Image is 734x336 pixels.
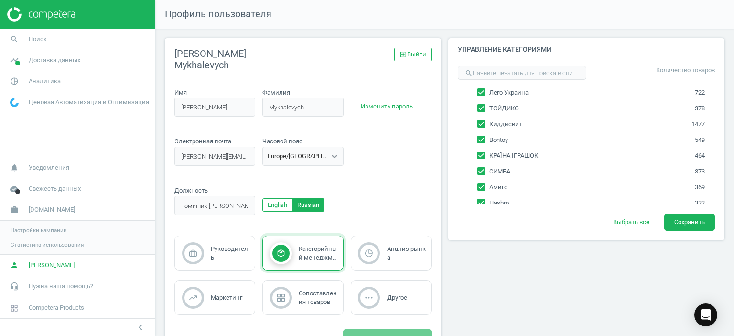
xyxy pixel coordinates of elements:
[487,199,511,207] span: Hasbro
[664,214,715,231] button: Сохранить
[29,163,69,172] span: Уведомления
[174,48,300,71] h2: [PERSON_NAME] Mykhalevych
[448,38,724,61] h4: Управление категориями
[211,245,248,261] span: Руководитель
[155,8,271,21] span: Профиль пользователя
[487,104,521,113] span: ТОЙДИКО
[129,321,152,334] button: chevron_left
[29,206,75,214] span: [DOMAIN_NAME]
[5,201,23,219] i: work
[174,147,255,166] input: email_placeholder
[174,186,208,195] label: Должность
[487,152,540,160] span: КРАЇНА ІГРАШОК
[29,56,80,65] span: Доставка данных
[695,152,714,160] span: 464
[586,66,715,75] p: Количество товаров
[211,294,242,301] span: Маркетинг
[7,7,75,22] img: ajHJNr6hYgQAAAAASUVORK5CYII=
[262,137,302,146] label: Часовой пояс
[29,98,149,107] span: Ценовая Автоматизация и Оптимизация
[135,322,146,333] i: chevron_left
[387,245,426,261] span: Анализ рынка
[262,198,292,212] button: English
[603,214,659,231] button: Выбрать все
[11,227,67,234] span: Настройки кампании
[10,98,19,107] img: wGWNvw8QSZomAAAAABJRU5ErkJggg==
[695,136,714,144] span: 549
[387,294,407,301] span: Другое
[268,152,326,161] div: Europe/[GEOGRAPHIC_DATA]
[174,88,187,97] label: Имя
[174,137,231,146] label: Электронная почта
[5,180,23,198] i: cloud_done
[262,88,290,97] label: Фамилия
[487,183,509,192] span: Амиго
[458,66,586,80] input: Начните печатать для поиска в списке
[695,104,714,113] span: 378
[394,48,432,61] a: exit_to_appВыйти
[487,167,512,176] span: СИМБА
[11,241,84,249] span: Статистика использования
[5,159,23,177] i: notifications
[694,303,717,326] div: Open Intercom Messenger
[299,245,337,270] span: Категорийный менеджмент
[695,167,714,176] span: 373
[674,218,705,227] span: Сохранить
[29,303,84,312] span: Competera Products
[29,282,93,291] span: Нужна наша помощь?
[487,88,530,97] span: Лего Украина
[5,51,23,69] i: timeline
[5,30,23,48] i: search
[299,290,337,305] span: Сопоставления товаров
[695,183,714,192] span: 369
[613,218,649,227] span: Выбрать все
[399,51,407,58] i: exit_to_app
[262,98,343,117] input: last_name_placeholder
[691,120,714,129] span: 1477
[351,98,423,115] button: Изменить пароль
[487,120,524,129] span: Киддисвит
[5,256,23,274] i: person
[5,72,23,90] i: pie_chart_outlined
[487,136,510,144] span: Bontoy
[29,261,75,270] span: [PERSON_NAME]
[174,98,255,117] input: first_name_placeholder
[29,184,81,193] span: Свежесть данных
[29,77,61,86] span: Аналитика
[399,50,426,59] span: Выйти
[695,88,714,97] span: 722
[292,198,324,212] button: Russian
[5,277,23,295] i: headset_mic
[29,35,47,43] span: Поиск
[695,199,714,207] span: 322
[174,196,255,215] input: position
